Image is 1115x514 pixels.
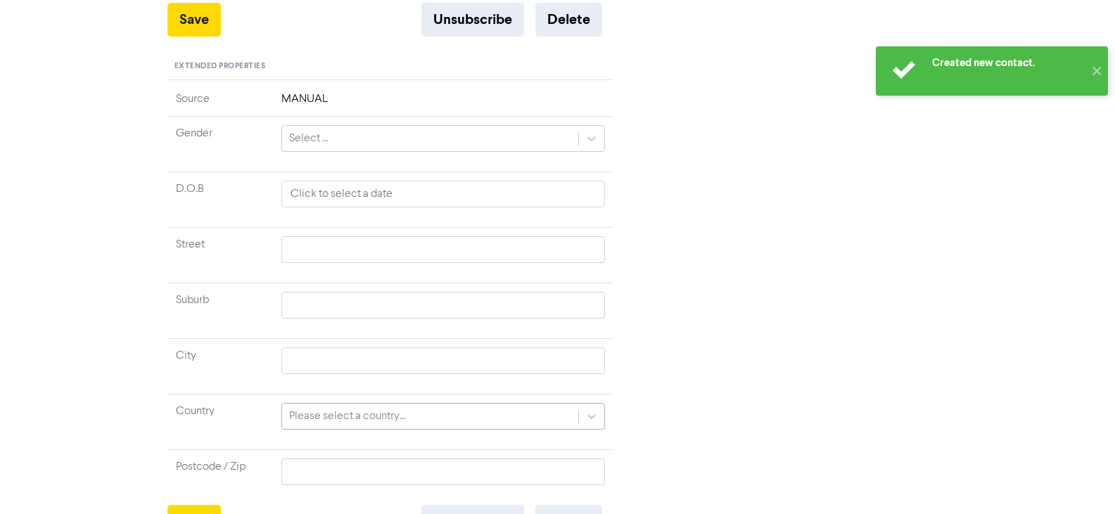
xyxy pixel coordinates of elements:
[289,130,329,147] div: Select ...
[289,408,406,425] div: Please select a country...
[932,56,1083,70] div: Created new contact.
[167,394,273,449] td: Country
[167,53,614,80] div: Extended Properties
[167,116,273,172] td: Gender
[535,3,602,37] button: Delete
[1045,446,1115,514] iframe: Chat Widget
[421,3,524,37] button: Unsubscribe
[167,91,273,117] td: Source
[167,227,273,283] td: Street
[167,338,273,394] td: City
[167,449,273,505] td: Postcode / Zip
[273,91,614,117] td: MANUAL
[281,181,606,207] input: Click to select a date
[167,3,221,37] button: Save
[167,172,273,227] td: D.O.B
[167,283,273,338] td: Suburb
